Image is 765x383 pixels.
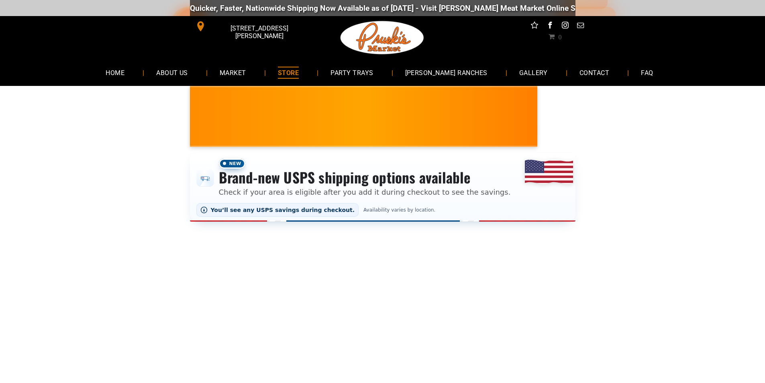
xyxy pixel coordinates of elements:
a: ABOUT US [144,62,200,83]
span: 0 [558,33,561,40]
a: FAQ [629,62,665,83]
a: instagram [560,20,570,33]
span: Availability varies by location. [362,207,437,213]
h3: Brand-new USPS shipping options available [219,169,511,186]
span: New [219,159,245,169]
span: [PERSON_NAME] MARKET [535,122,693,135]
a: CONTACT [567,62,621,83]
a: HOME [94,62,137,83]
a: facebook [545,20,555,33]
a: Social network [529,20,540,33]
a: [PERSON_NAME] RANCHES [393,62,500,83]
a: STORE [266,62,311,83]
span: [STREET_ADDRESS][PERSON_NAME] [207,20,311,44]
img: Pruski-s+Market+HQ+Logo2-1920w.png [339,16,426,59]
a: [STREET_ADDRESS][PERSON_NAME] [190,20,313,33]
div: Shipping options announcement [190,153,575,222]
a: MARKET [208,62,258,83]
span: You’ll see any USPS savings during checkout. [211,207,355,213]
a: email [575,20,585,33]
a: PARTY TRAYS [318,62,385,83]
a: GALLERY [507,62,560,83]
p: Check if your area is eligible after you add it during checkout to see the savings. [219,187,511,198]
div: Quicker, Faster, Nationwide Shipping Now Available as of [DATE] - Visit [PERSON_NAME] Meat Market... [188,4,674,13]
